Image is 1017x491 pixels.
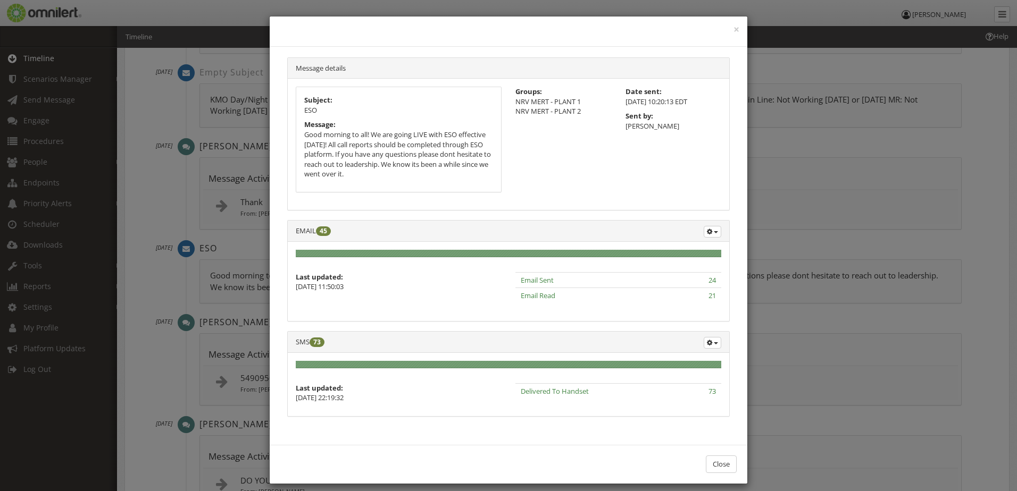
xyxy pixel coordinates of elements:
span: Delivered To Handset [521,386,589,396]
div: Message details [288,58,729,79]
strong: Last updated: [296,272,343,282]
span: Email Read [521,291,555,300]
strong: Subject: [304,95,332,105]
span: 73 [310,337,324,347]
p: [PERSON_NAME] [626,121,722,131]
p: [DATE] 11:50:03 [296,282,502,292]
p: [DATE] 10:20:13 EDT [626,97,722,107]
p: [DATE] 22:19:32 [296,393,502,403]
div: EMAIL [288,221,729,242]
button: × [733,24,739,35]
span: Email Sent [521,275,554,285]
li: NRV MERT - PLANT 2 [515,106,612,116]
strong: Date sent: [626,87,662,96]
p: Good morning to all! We are going LIVE with ESO effective [DATE]! All call reports should be comp... [304,130,493,179]
p: ESO [304,105,493,115]
span: 24 [708,275,716,285]
strong: Groups: [515,87,542,96]
strong: Last updated: [296,383,343,393]
button: Close [706,455,737,473]
strong: Sent by: [626,111,653,121]
div: SMS [288,332,729,353]
li: NRV MERT - PLANT 1 [515,97,612,107]
span: 21 [708,291,716,300]
strong: Message: [304,120,336,129]
span: Help [24,7,46,17]
span: 73 [708,386,716,396]
span: 45 [316,226,331,236]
